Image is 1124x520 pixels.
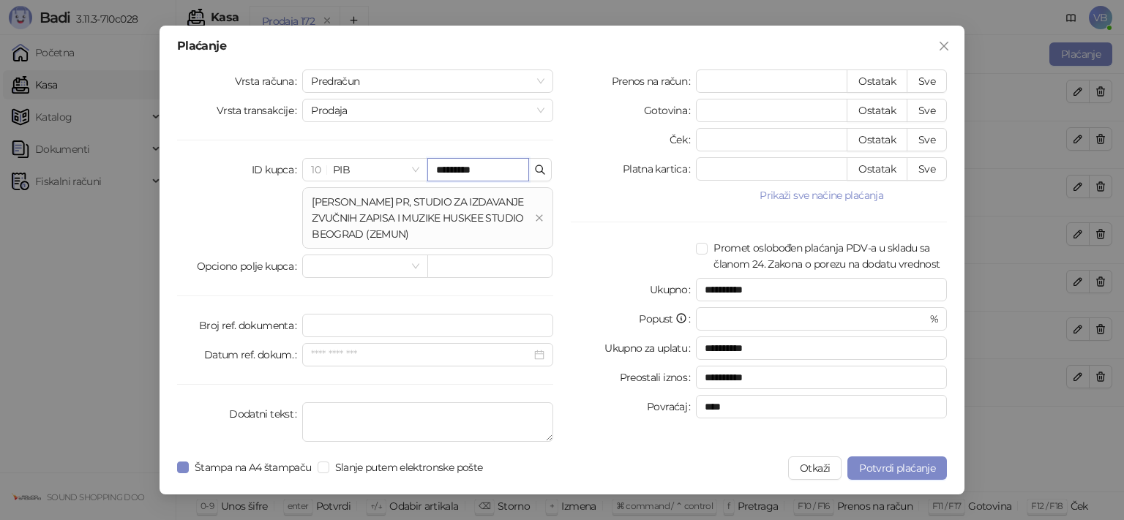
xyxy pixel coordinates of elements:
[252,158,302,181] label: ID kupca
[644,99,696,122] label: Gotovina
[612,69,697,93] label: Prenos na račun
[199,314,302,337] label: Broj ref. dokumenta
[235,69,303,93] label: Vrsta računa
[647,395,696,418] label: Povraćaj
[311,163,321,176] span: 10
[177,40,947,52] div: Plaćanje
[847,128,907,151] button: Ostatak
[302,402,553,442] textarea: Dodatni tekst
[932,40,956,52] span: Zatvori
[604,336,696,360] label: Ukupno za uplatu
[329,459,489,475] span: Slanje putem elektronske pošte
[639,307,696,331] label: Popust
[907,99,947,122] button: Sve
[788,456,842,480] button: Otkaži
[217,99,303,122] label: Vrsta transakcije
[938,40,950,52] span: close
[204,343,303,366] label: Datum ref. dokum.
[311,70,544,92] span: Predračun
[189,459,318,475] span: Štampa na A4 štampaču
[907,69,947,93] button: Sve
[847,99,907,122] button: Ostatak
[859,461,935,475] span: Potvrdi plaćanje
[197,255,302,278] label: Opciono polje kupca
[708,240,947,272] span: Promet oslobođen plaćanja PDV-a u skladu sa članom 24. Zakona o porezu na dodatu vrednost
[535,214,544,222] span: close
[696,186,947,204] button: Prikaži sve načine plaćanja
[623,157,696,181] label: Platna kartica
[670,128,696,151] label: Ček
[302,314,553,337] input: Broj ref. dokumenta
[932,34,956,58] button: Close
[535,214,544,223] button: close
[229,402,302,426] label: Dodatni tekst
[847,69,907,93] button: Ostatak
[907,128,947,151] button: Sve
[312,194,529,242] div: [PERSON_NAME] PR, STUDIO ZA IZDAVANJE ZVUČNIH ZAPISA I MUZIKE HUSKEE STUDIO BEOGRAD (ZEMUN)
[907,157,947,181] button: Sve
[311,99,544,121] span: Prodaja
[620,366,697,389] label: Preostali iznos
[847,157,907,181] button: Ostatak
[311,159,419,181] span: PIB
[650,278,697,301] label: Ukupno
[311,347,531,363] input: Datum ref. dokum.
[847,456,947,480] button: Potvrdi plaćanje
